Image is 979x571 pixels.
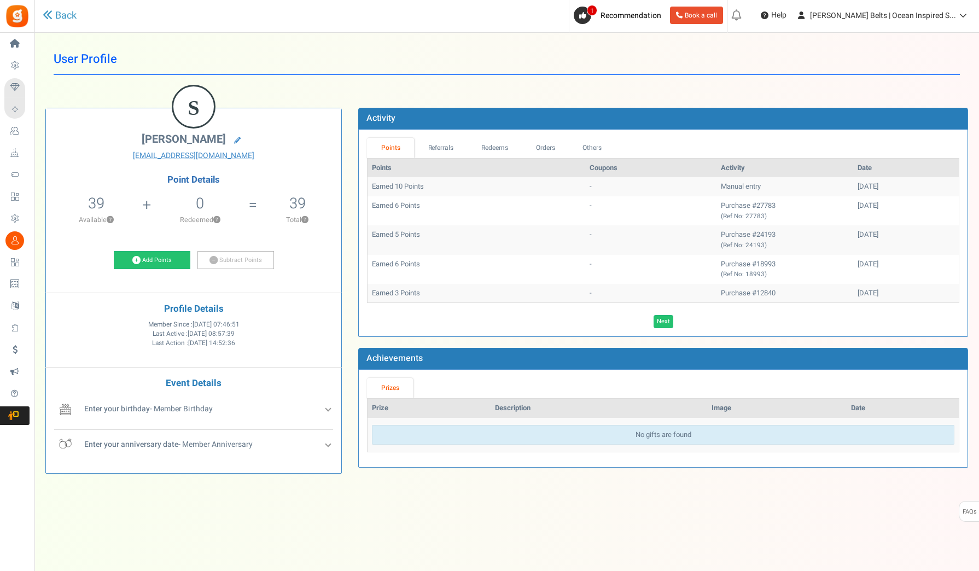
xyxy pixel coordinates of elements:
[188,339,235,348] span: [DATE] 14:52:36
[716,159,853,178] th: Activity
[670,7,723,24] a: Book a call
[858,259,954,270] div: [DATE]
[716,225,853,254] td: Purchase #24193
[858,230,954,240] div: [DATE]
[587,5,597,16] span: 1
[153,329,235,339] span: Last Active :
[196,195,204,212] h5: 0
[84,403,150,415] b: Enter your birthday
[721,181,761,191] span: Manual entry
[522,138,569,158] a: Orders
[84,403,213,415] span: - Member Birthday
[368,255,585,284] td: Earned 6 Points
[213,217,220,224] button: ?
[468,138,522,158] a: Redeems
[289,195,306,212] h5: 39
[574,7,666,24] a: 1 Recommendation
[707,399,846,418] th: Image
[152,215,247,225] p: Redeemed
[5,4,30,28] img: Gratisfaction
[372,425,954,445] div: No gifts are found
[54,378,333,389] h4: Event Details
[756,7,791,24] a: Help
[721,241,767,250] small: (Ref No: 24193)
[414,138,468,158] a: Referrals
[858,288,954,299] div: [DATE]
[368,399,491,418] th: Prize
[491,399,707,418] th: Description
[810,10,956,21] span: [PERSON_NAME] Belts | Ocean Inspired S...
[569,138,616,158] a: Others
[585,159,716,178] th: Coupons
[368,284,585,303] td: Earned 3 Points
[152,339,235,348] span: Last Action :
[46,175,341,185] h4: Point Details
[367,378,413,398] a: Prizes
[368,159,585,178] th: Points
[84,439,178,450] b: Enter your anniversary date
[301,217,308,224] button: ?
[54,304,333,314] h4: Profile Details
[188,329,235,339] span: [DATE] 08:57:39
[54,150,333,161] a: [EMAIL_ADDRESS][DOMAIN_NAME]
[962,502,977,522] span: FAQs
[847,399,959,418] th: Date
[259,215,336,225] p: Total
[148,320,240,329] span: Member Since :
[368,177,585,196] td: Earned 10 Points
[768,10,786,21] span: Help
[721,270,767,279] small: (Ref No: 18993)
[585,177,716,196] td: -
[88,193,104,214] span: 39
[84,439,253,450] span: - Member Anniversary
[716,196,853,225] td: Purchase #27783
[585,284,716,303] td: -
[853,159,959,178] th: Date
[716,255,853,284] td: Purchase #18993
[51,215,141,225] p: Available
[585,196,716,225] td: -
[654,315,673,328] a: Next
[366,352,423,365] b: Achievements
[716,284,853,303] td: Purchase #12840
[367,138,414,158] a: Points
[368,196,585,225] td: Earned 6 Points
[858,182,954,192] div: [DATE]
[601,10,661,21] span: Recommendation
[858,201,954,211] div: [DATE]
[193,320,240,329] span: [DATE] 07:46:51
[585,255,716,284] td: -
[585,225,716,254] td: -
[173,86,214,129] figcaption: S
[366,112,395,125] b: Activity
[721,212,767,221] small: (Ref No: 27783)
[142,131,226,147] span: [PERSON_NAME]
[107,217,114,224] button: ?
[54,44,960,75] h1: User Profile
[114,251,190,270] a: Add Points
[368,225,585,254] td: Earned 5 Points
[197,251,274,270] a: Subtract Points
